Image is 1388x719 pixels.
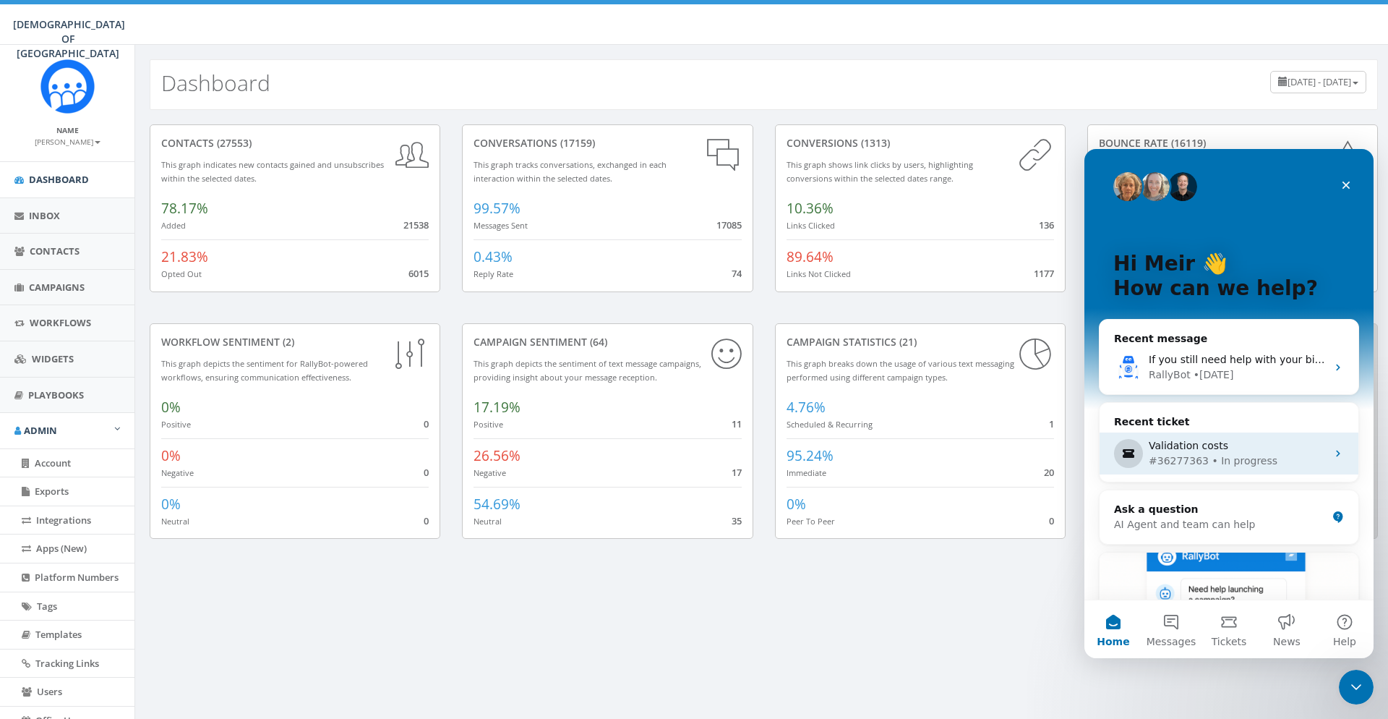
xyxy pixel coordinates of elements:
h2: Dashboard [161,71,270,95]
div: Recent ticket [30,265,260,284]
span: (16119) [1168,136,1206,150]
span: 20 [1044,466,1054,479]
div: Validation costs [64,289,242,305]
span: Admin [24,424,57,437]
small: Positive [474,419,503,430]
span: Contacts [30,244,80,258]
span: 21.83% [161,247,208,266]
div: Close [249,23,275,49]
button: Help [231,451,289,509]
span: (27553) [214,136,252,150]
iframe: Intercom live chat [1084,149,1374,658]
span: If you still need help with your billing concern, I’m here to assist you. Would you like to provi... [64,205,916,216]
span: Home [12,488,45,498]
span: 89.64% [787,247,834,266]
span: Account [35,456,71,469]
div: conversations [474,136,741,150]
div: contacts [161,136,429,150]
span: Playbooks [28,388,84,401]
small: This graph depicts the sentiment of text message campaigns, providing insight about your message ... [474,358,701,383]
span: 26.56% [474,446,520,465]
span: 136 [1039,218,1054,231]
small: Negative [474,467,506,478]
small: This graph shows link clicks by users, highlighting conversions within the selected dates range. [787,159,973,184]
div: Campaign Statistics [787,335,1054,349]
span: 10.36% [787,199,834,218]
span: Tickets [127,488,163,498]
span: Widgets [32,352,74,365]
small: Links Clicked [787,220,835,231]
span: [DATE] - [DATE] [1288,75,1351,88]
span: Inbox [29,209,60,222]
iframe: Intercom live chat [1339,670,1374,705]
span: Exports [35,485,69,498]
span: 0% [161,495,181,514]
span: (21) [896,335,917,349]
span: 1 [1049,417,1054,430]
small: Positive [161,419,191,430]
span: Tracking Links [35,657,99,670]
img: Rally_Corp_Icon.png [40,59,95,114]
small: Negative [161,467,194,478]
span: Platform Numbers [35,571,119,584]
div: Validation costs#36277363 • In progress [15,284,274,326]
span: 35 [732,514,742,527]
div: #36277363 • In progress [64,305,242,320]
div: RallyBot + Playbooks Now Live! 🚀 [14,403,275,587]
span: 0 [424,417,429,430]
div: • [DATE] [109,218,150,234]
small: Neutral [474,516,502,527]
span: 99.57% [474,199,520,218]
small: Name [56,125,79,135]
small: This graph depicts the sentiment for RallyBot-powered workflows, ensuring communication effective... [161,358,368,383]
small: Immediate [787,467,826,478]
span: 21538 [403,218,429,231]
span: Workflows [30,316,91,329]
div: Ask a question [30,353,242,368]
span: (64) [587,335,607,349]
img: RallyBot + Playbooks Now Live! 🚀 [15,404,274,505]
div: Campaign Sentiment [474,335,741,349]
div: AI Agent and team can help [30,368,242,383]
span: (1313) [858,136,890,150]
span: (17159) [557,136,595,150]
div: Workflow Sentiment [161,335,429,349]
small: Peer To Peer [787,516,835,527]
div: conversions [787,136,1054,150]
a: [PERSON_NAME] [35,135,100,148]
small: Neutral [161,516,189,527]
div: Ask a questionAI Agent and team can help [14,341,275,396]
small: Messages Sent [474,220,528,231]
span: 17.19% [474,398,520,417]
div: Bounce Rate [1099,136,1366,150]
span: 11 [732,417,742,430]
span: 17085 [716,218,742,231]
button: Messages [58,451,116,509]
div: RallyBot [64,218,106,234]
span: Integrations [36,514,91,527]
span: Campaigns [29,281,85,294]
span: 95.24% [787,446,834,465]
span: 0 [424,466,429,479]
span: Users [37,685,62,698]
span: 0% [787,495,806,514]
span: Dashboard [29,173,89,186]
span: News [189,488,216,498]
span: Templates [35,628,82,641]
small: Scheduled & Recurring [787,419,873,430]
span: (2) [280,335,294,349]
span: 17 [732,466,742,479]
button: News [173,451,231,509]
span: 0% [161,446,181,465]
span: 0% [161,398,181,417]
span: 4.76% [787,398,826,417]
span: 54.69% [474,495,520,514]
